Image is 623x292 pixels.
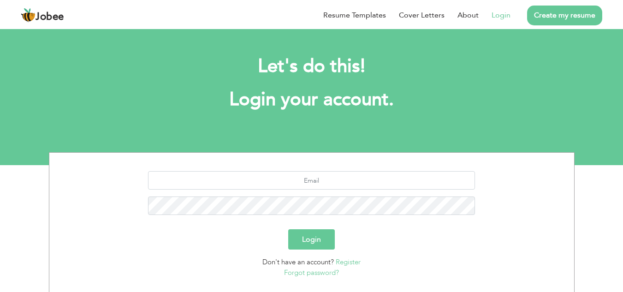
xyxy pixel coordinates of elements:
a: Login [492,10,510,21]
a: Jobee [21,8,64,23]
h1: Login your account. [63,88,561,112]
a: Resume Templates [323,10,386,21]
img: jobee.io [21,8,36,23]
h2: Let's do this! [63,54,561,78]
a: Register [336,257,361,267]
span: Jobee [36,12,64,22]
a: Create my resume [527,6,602,25]
a: About [457,10,479,21]
button: Login [288,229,335,250]
span: Don't have an account? [262,257,334,267]
a: Forgot password? [284,268,339,277]
a: Cover Letters [399,10,445,21]
input: Email [148,171,475,190]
